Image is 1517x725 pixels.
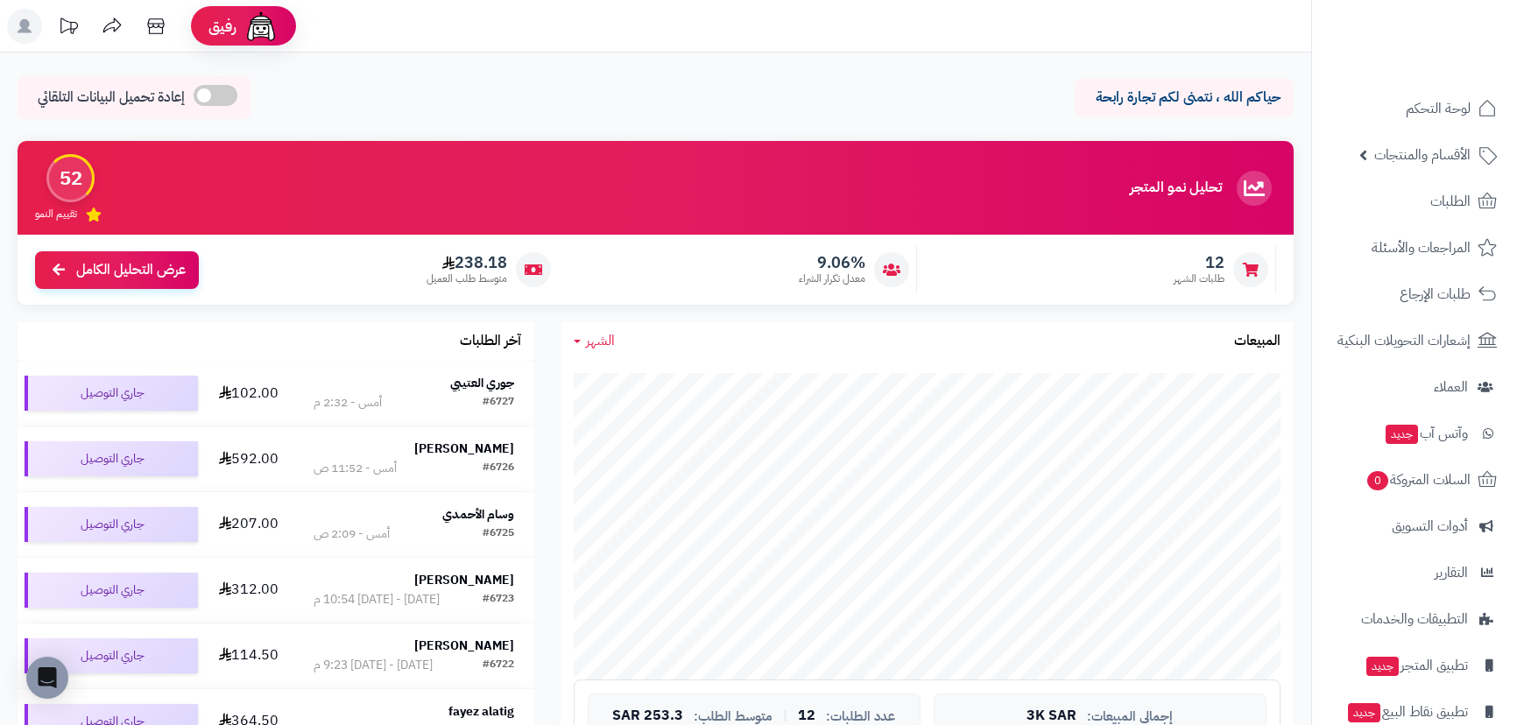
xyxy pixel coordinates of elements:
[25,507,198,542] div: جاري التوصيل
[1174,271,1224,286] span: طلبات الشهر
[208,16,236,37] span: رفيق
[483,460,514,477] div: #6726
[612,708,683,724] span: 253.3 SAR
[1323,459,1506,501] a: السلات المتروكة0
[35,207,77,222] span: تقييم النمو
[1234,334,1281,349] h3: المبيعات
[1323,552,1506,594] a: التقارير
[448,702,514,721] strong: fayez alatig
[1365,468,1471,492] span: السلات المتروكة
[1323,366,1506,408] a: العملاء
[1337,328,1471,353] span: إشعارات التحويلات البنكية
[460,334,521,349] h3: آخر الطلبات
[1323,505,1506,547] a: أدوات التسويق
[25,441,198,476] div: جاري التوصيل
[1323,273,1506,315] a: طلبات الإرجاع
[694,709,773,724] span: متوسط الطلب:
[314,394,382,412] div: أمس - 2:32 م
[427,271,507,286] span: متوسط طلب العميل
[442,505,514,524] strong: ‏وسام ‏الأحمدي
[483,525,514,543] div: #6725
[483,394,514,412] div: #6727
[1366,657,1399,676] span: جديد
[38,88,185,108] span: إعادة تحميل البيانات التلقائي
[35,251,199,289] a: عرض التحليل الكامل
[1087,709,1173,724] span: إجمالي المبيعات:
[1088,88,1281,108] p: حياكم الله ، نتمنى لكم تجارة رابحة
[1386,425,1418,444] span: جديد
[1374,143,1471,167] span: الأقسام والمنتجات
[1323,320,1506,362] a: إشعارات التحويلات البنكية
[314,591,440,609] div: [DATE] - [DATE] 10:54 م
[205,361,294,426] td: 102.00
[1372,236,1471,260] span: المراجعات والأسئلة
[314,460,397,477] div: أمس - 11:52 ص
[1323,180,1506,222] a: الطلبات
[427,253,507,272] span: 238.18
[799,271,865,286] span: معدل تكرار الشراء
[205,426,294,491] td: 592.00
[314,525,390,543] div: أمس - 2:09 ص
[1434,375,1468,399] span: العملاء
[25,376,198,411] div: جاري التوصيل
[586,330,615,351] span: الشهر
[574,331,615,351] a: الشهر
[1323,227,1506,269] a: المراجعات والأسئلة
[1323,88,1506,130] a: لوحة التحكم
[1174,253,1224,272] span: 12
[1392,514,1468,538] span: أدوات التسويق
[450,374,514,392] strong: جوري العتيبي
[826,709,895,724] span: عدد الطلبات:
[1323,598,1506,640] a: التطبيقات والخدمات
[1435,560,1468,585] span: التقارير
[483,591,514,609] div: #6723
[46,9,90,48] a: تحديثات المنصة
[798,708,815,724] span: 12
[76,260,186,280] span: عرض التحليل الكامل
[205,623,294,688] td: 114.50
[414,637,514,655] strong: [PERSON_NAME]
[25,573,198,608] div: جاري التوصيل
[1027,708,1076,724] span: 3K SAR
[205,558,294,623] td: 312.00
[243,9,279,44] img: ai-face.png
[1400,282,1471,306] span: طلبات الإرجاع
[799,253,865,272] span: 9.06%
[205,492,294,557] td: 207.00
[26,657,68,699] div: Open Intercom Messenger
[1323,644,1506,686] a: تطبيق المتجرجديد
[1323,412,1506,454] a: وآتس آبجديد
[783,709,787,722] span: |
[25,638,198,673] div: جاري التوصيل
[1367,471,1388,490] span: 0
[414,571,514,589] strong: [PERSON_NAME]
[1130,180,1222,196] h3: تحليل نمو المتجر
[1365,653,1468,678] span: تطبيق المتجر
[1384,421,1468,446] span: وآتس آب
[1361,607,1468,631] span: التطبيقات والخدمات
[483,657,514,674] div: #6722
[314,657,433,674] div: [DATE] - [DATE] 9:23 م
[1430,189,1471,214] span: الطلبات
[1398,13,1500,50] img: logo-2.png
[1348,703,1380,722] span: جديد
[1406,96,1471,121] span: لوحة التحكم
[414,440,514,458] strong: [PERSON_NAME]
[1346,700,1468,724] span: تطبيق نقاط البيع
